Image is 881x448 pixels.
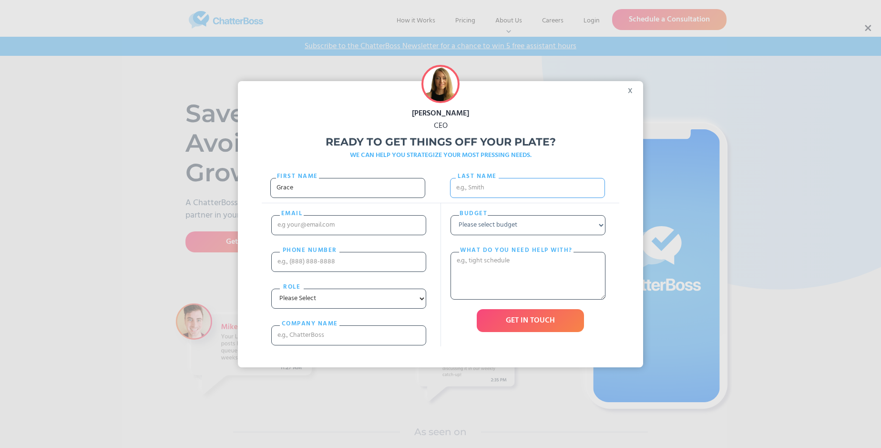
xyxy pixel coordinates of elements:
label: PHONE nUMBER [280,246,339,255]
form: Freebie Popup Form 2021 [262,166,619,355]
strong: WE CAN HELP YOU STRATEGIZE YOUR MOST PRESSING NEEDS. [350,150,532,161]
label: Role [280,282,304,292]
label: Last name [456,172,499,181]
label: email [280,209,304,219]
input: e.g your@email.com [271,215,426,235]
label: First Name [276,172,319,181]
strong: Ready to get things off your plate? [326,135,556,148]
div: CEO [238,120,643,132]
label: What do you need help with? [459,246,574,255]
input: e.g., John [270,178,425,198]
input: e.g., (888) 888-8888 [271,252,426,272]
div: x [622,81,643,95]
label: Budget [459,209,488,219]
input: GET IN TOUCH [477,309,584,332]
label: cOMPANY NAME [280,319,339,329]
div: [PERSON_NAME] [238,107,643,120]
input: e.g., ChatterBoss [271,325,426,345]
input: e.g., Smith [450,178,605,198]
